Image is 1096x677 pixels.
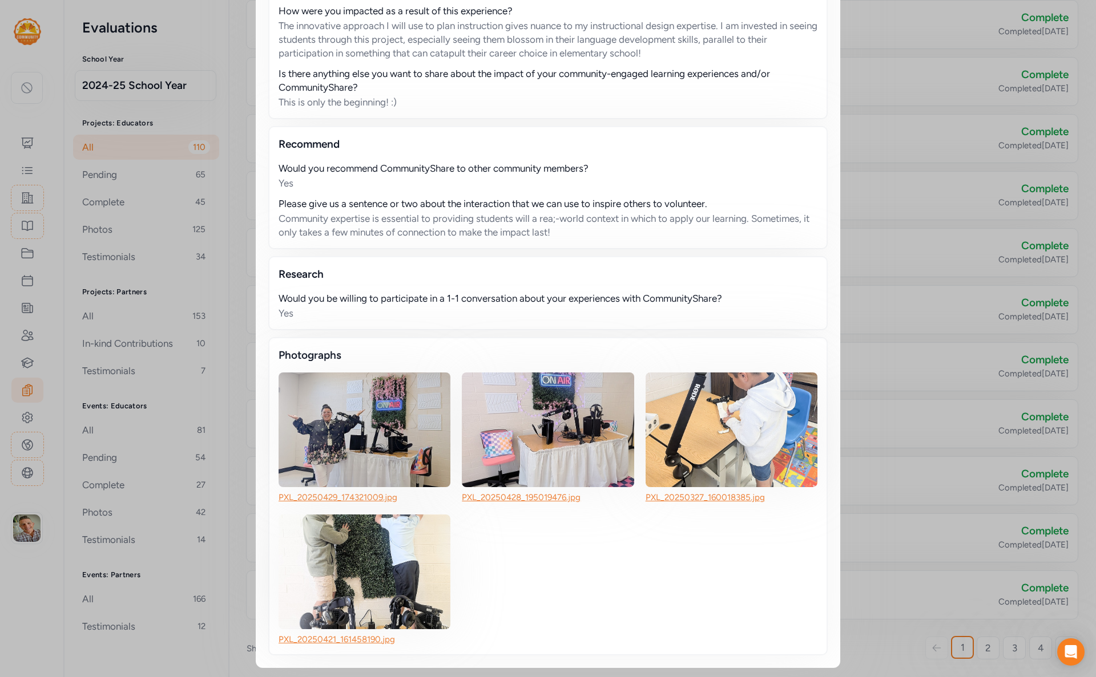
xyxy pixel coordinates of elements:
[279,67,817,94] div: Is there anything else you want to share about the impact of your community-engaged learning expe...
[279,634,395,644] a: PXL_20250421_161458190.jpg
[279,95,817,109] div: This is only the beginning! :)
[279,19,817,60] div: The innovative approach I will use to plan instruction gives nuance to my instructional design ex...
[1057,638,1085,666] div: Open Intercom Messenger
[279,212,817,239] div: Community expertise is essential to providing students will a rea;-world context in which to appl...
[279,176,817,190] div: Yes
[279,4,817,18] div: How were you impacted as a result of this experience?
[279,492,397,502] a: PXL_20250429_174321009.jpg
[279,291,817,305] div: Would you be willing to participate in a 1-1 conversation about your experiences with CommunitySh...
[279,161,817,175] div: Would you recommend CommunityShare to other community members?
[279,136,817,152] div: Recommend
[279,306,817,320] div: Yes
[646,492,765,502] a: PXL_20250327_160018385.jpg
[462,492,581,502] a: PXL_20250428_195019476.jpg
[279,347,817,363] div: Photographs
[279,197,817,210] div: Please give us a sentence or two about the interaction that we can use to inspire others to volun...
[279,266,817,282] div: Research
